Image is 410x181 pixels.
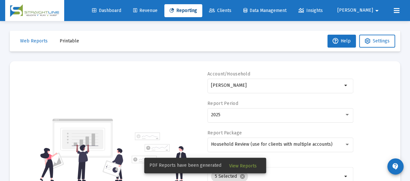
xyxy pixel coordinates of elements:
span: PDF Reports have been generated [149,162,221,169]
button: Settings [359,35,395,48]
span: Reporting [170,8,197,13]
mat-icon: contact_support [392,163,399,170]
span: Help [333,38,351,44]
input: Search or select an account or household [211,83,342,88]
span: Household Review (use for clients with multiple accounts) [211,141,333,147]
span: 2025 [211,112,220,118]
span: Clients [209,8,231,13]
span: View Reports [229,163,257,169]
mat-icon: arrow_drop_down [342,173,350,180]
a: Dashboard [87,4,126,17]
label: Report Package [207,130,242,136]
a: Revenue [128,4,163,17]
a: Reporting [164,4,202,17]
a: Clients [204,4,237,17]
span: Settings [373,38,390,44]
button: [PERSON_NAME] [330,4,389,17]
button: Web Reports [15,35,53,48]
span: Dashboard [92,8,121,13]
span: Insights [299,8,323,13]
span: Printable [60,38,79,44]
label: Account/Household [207,71,250,77]
span: Data Management [243,8,287,13]
button: Printable [54,35,84,48]
mat-icon: arrow_drop_down [373,4,381,17]
mat-icon: arrow_drop_down [342,82,350,89]
button: View Reports [224,160,262,171]
a: Insights [293,4,328,17]
span: Revenue [133,8,158,13]
a: Data Management [238,4,292,17]
span: Web Reports [20,38,48,44]
span: [PERSON_NAME] [337,8,373,13]
img: Dashboard [10,4,59,17]
button: Help [327,35,356,48]
label: Report Period [207,101,238,106]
